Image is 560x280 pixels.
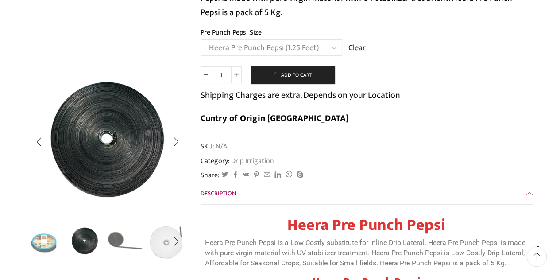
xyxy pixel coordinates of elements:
[165,131,187,153] div: Next slide
[201,188,236,198] span: Description
[201,141,533,152] span: SKU:
[201,27,262,38] label: Pre Punch Pepsi Size
[66,224,103,259] li: 2 / 5
[148,224,185,261] a: 5
[201,156,274,166] span: Category:
[108,224,144,259] li: 3 / 5
[348,43,366,54] a: Clear options
[28,60,187,219] div: 2 / 5
[201,111,348,126] b: Cuntry of Origin [GEOGRAPHIC_DATA]
[26,224,62,261] img: Heera Pre Punch Pepsi
[165,231,187,253] div: Next slide
[211,66,231,83] input: Product quantity
[26,224,62,259] li: 1 / 5
[108,222,144,259] a: 4
[201,183,533,204] a: Description
[251,66,335,84] button: Add to cart
[205,238,528,268] p: Heera Pre Punch Pepsi is a Low Costly substitute for Inline Drip Lateral. Heera Pre Punch Pepsi i...
[148,224,185,259] li: 4 / 5
[66,222,103,259] a: Ok1
[230,155,274,167] a: Drip Irrigation
[201,88,400,102] p: Shipping Charges are extra, Depends on your Location
[214,141,227,152] span: N/A
[201,170,220,180] span: Share:
[28,131,50,153] div: Previous slide
[287,212,445,238] strong: Heera Pre Punch Pepsi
